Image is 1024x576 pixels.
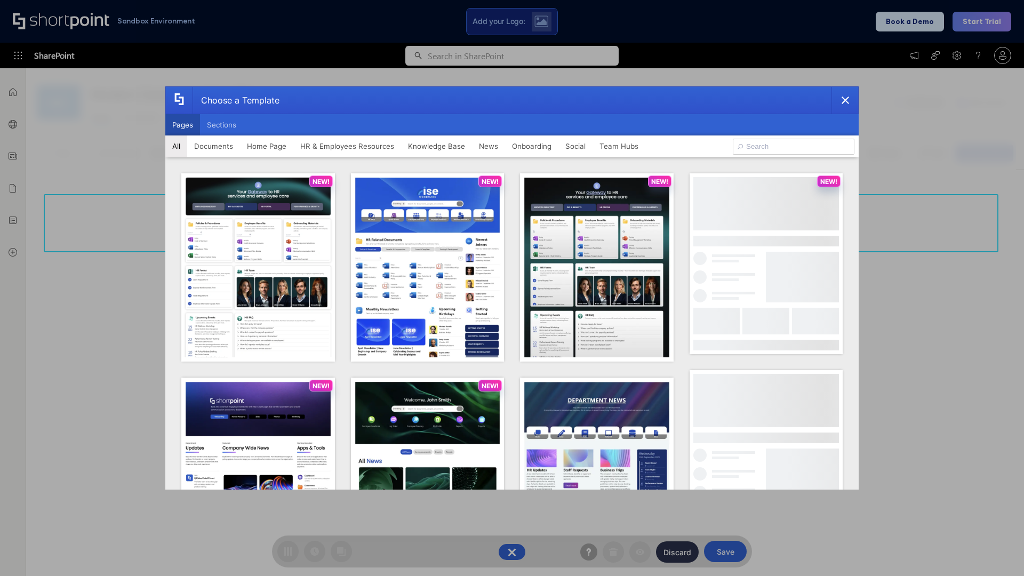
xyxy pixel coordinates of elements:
button: Team Hubs [593,135,645,157]
button: Documents [187,135,240,157]
p: NEW! [482,178,499,186]
button: HR & Employees Resources [293,135,401,157]
p: NEW! [651,178,668,186]
button: Home Page [240,135,293,157]
iframe: Chat Widget [832,452,1024,576]
div: template selector [165,86,859,490]
button: All [165,135,187,157]
p: NEW! [313,178,330,186]
button: Sections [200,114,243,135]
p: NEW! [313,382,330,390]
button: News [472,135,505,157]
button: Onboarding [505,135,558,157]
button: Social [558,135,593,157]
p: NEW! [482,382,499,390]
button: Knowledge Base [401,135,472,157]
div: Choose a Template [193,87,279,114]
input: Search [733,139,854,155]
p: NEW! [820,178,837,186]
button: Pages [165,114,200,135]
